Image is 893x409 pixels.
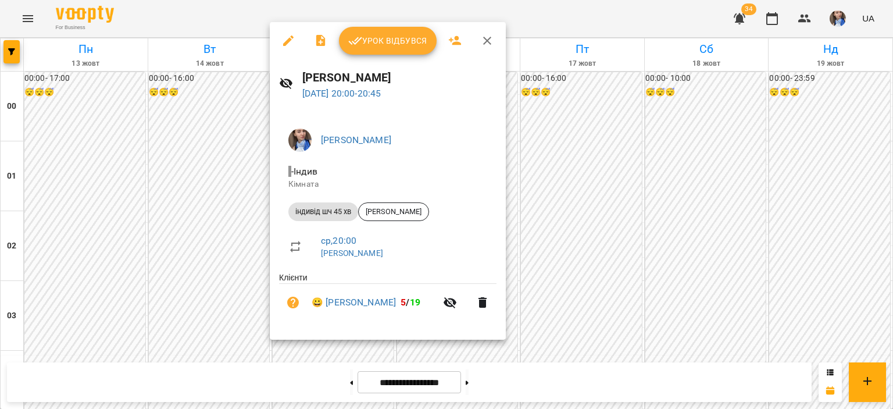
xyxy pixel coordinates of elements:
[321,248,383,258] a: [PERSON_NAME]
[288,166,320,177] span: - Індив
[312,296,396,310] a: 😀 [PERSON_NAME]
[358,202,429,221] div: [PERSON_NAME]
[401,297,420,308] b: /
[321,235,356,246] a: ср , 20:00
[288,129,312,152] img: 727e98639bf378bfedd43b4b44319584.jpeg
[410,297,420,308] span: 19
[401,297,406,308] span: 5
[339,27,437,55] button: Урок відбувся
[321,134,391,145] a: [PERSON_NAME]
[288,207,358,217] span: індивід шч 45 хв
[288,179,487,190] p: Кімната
[279,289,307,316] button: Візит ще не сплачено. Додати оплату?
[302,88,381,99] a: [DATE] 20:00-20:45
[279,272,496,326] ul: Клієнти
[359,207,428,217] span: [PERSON_NAME]
[348,34,427,48] span: Урок відбувся
[302,69,496,87] h6: [PERSON_NAME]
